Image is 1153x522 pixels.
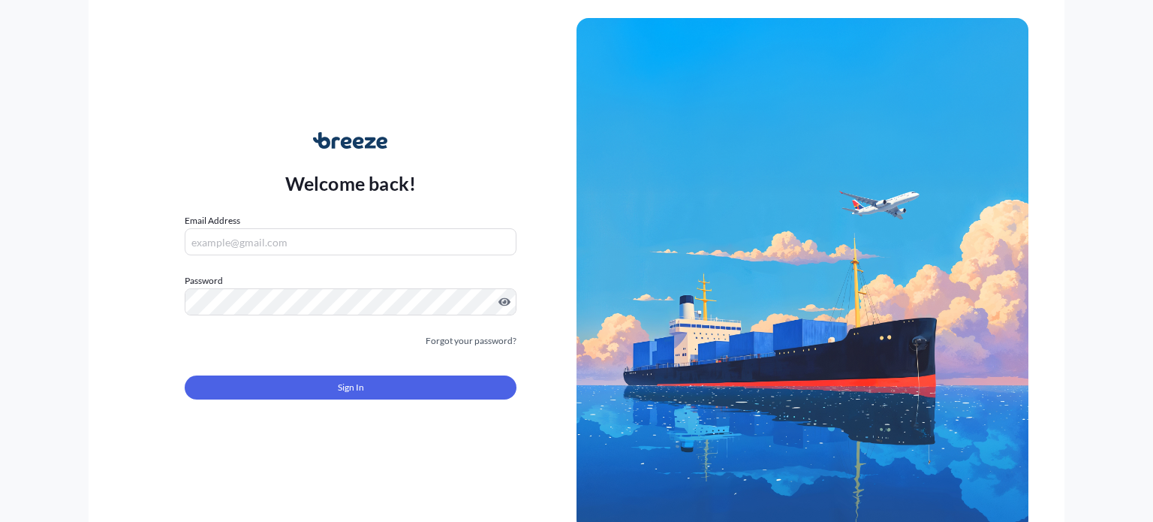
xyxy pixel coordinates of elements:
label: Email Address [185,213,240,228]
button: Sign In [185,376,516,400]
span: Sign In [338,380,364,395]
input: example@gmail.com [185,228,516,255]
button: Show password [498,296,510,308]
label: Password [185,273,516,288]
p: Welcome back! [285,171,417,195]
a: Forgot your password? [426,333,516,349]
